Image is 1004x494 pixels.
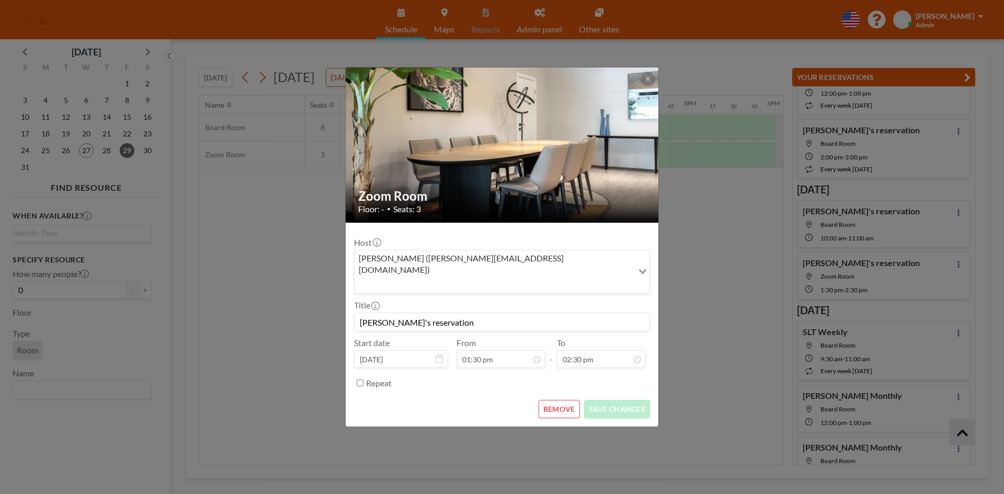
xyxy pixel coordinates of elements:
[366,378,392,388] label: Repeat
[557,338,565,348] label: To
[354,338,390,348] label: Start date
[354,237,380,248] label: Host
[539,400,580,418] button: REMOVE
[355,313,649,331] input: (No title)
[387,205,391,213] span: •
[584,400,650,418] button: SAVE CHANGES
[354,300,379,311] label: Title
[358,204,384,214] span: Floor: -
[550,341,553,364] span: -
[355,250,649,294] div: Search for option
[457,338,476,348] label: From
[357,252,631,276] span: [PERSON_NAME] ([PERSON_NAME][EMAIL_ADDRESS][DOMAIN_NAME])
[393,204,421,214] span: Seats: 3
[356,278,632,291] input: Search for option
[346,40,659,249] img: 537.jpg
[358,188,647,204] h2: Zoom Room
